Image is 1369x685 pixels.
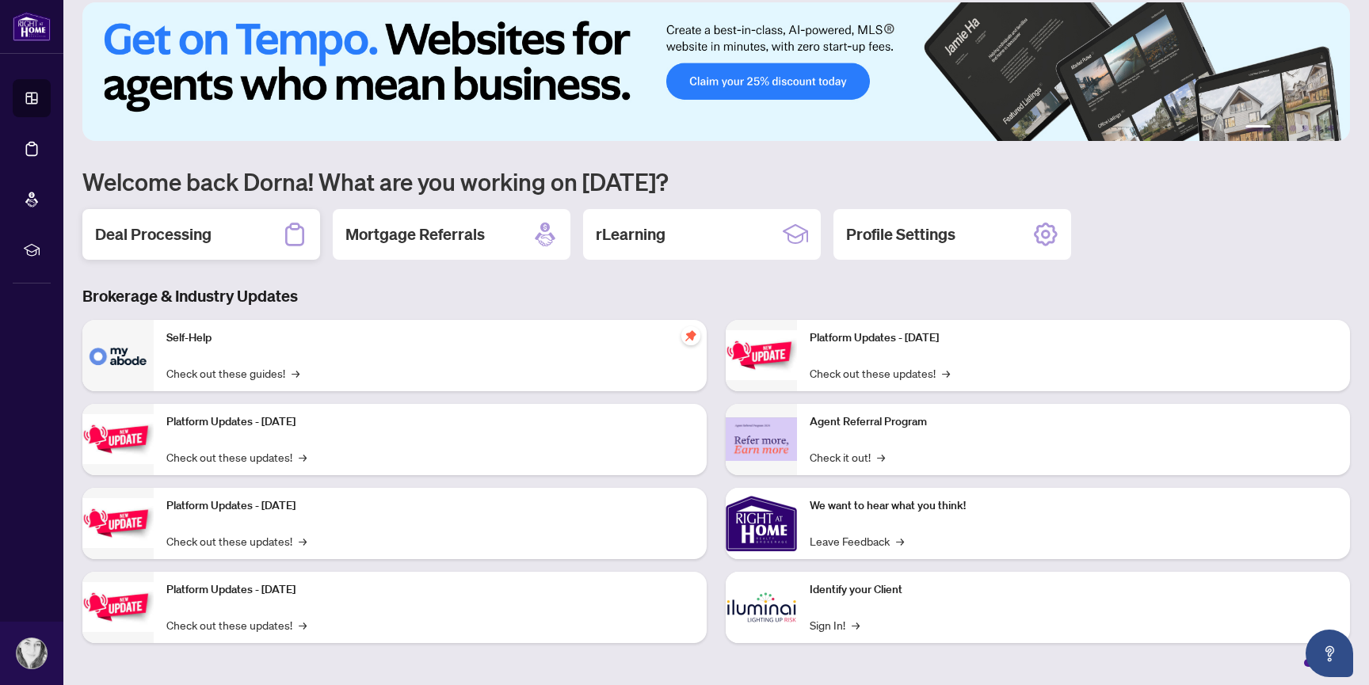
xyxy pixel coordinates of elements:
span: → [299,616,307,634]
a: Check out these updates!→ [166,616,307,634]
h2: Profile Settings [846,223,955,245]
span: pushpin [681,326,700,345]
button: Open asap [1306,630,1353,677]
button: 4 [1302,125,1309,131]
span: → [299,448,307,466]
a: Check out these updates!→ [810,364,950,382]
button: 2 [1277,125,1283,131]
a: Check it out!→ [810,448,885,466]
a: Check out these guides!→ [166,364,299,382]
p: Platform Updates - [DATE] [166,497,694,515]
h2: rLearning [596,223,665,245]
p: We want to hear what you think! [810,497,1337,515]
img: Platform Updates - June 23, 2025 [726,330,797,380]
h1: Welcome back Dorna! What are you working on [DATE]? [82,166,1350,196]
span: → [852,616,860,634]
span: → [942,364,950,382]
span: → [299,532,307,550]
p: Platform Updates - [DATE] [810,329,1337,347]
img: Platform Updates - July 21, 2025 [82,498,154,548]
p: Platform Updates - [DATE] [166,581,694,599]
img: Identify your Client [726,572,797,643]
span: → [292,364,299,382]
img: We want to hear what you think! [726,488,797,559]
h3: Brokerage & Industry Updates [82,285,1350,307]
img: Platform Updates - July 8, 2025 [82,582,154,632]
a: Check out these updates!→ [166,448,307,466]
h2: Deal Processing [95,223,212,245]
button: 5 [1315,125,1321,131]
img: Slide 0 [82,2,1350,141]
h2: Mortgage Referrals [345,223,485,245]
span: → [877,448,885,466]
a: Sign In!→ [810,616,860,634]
button: 3 [1290,125,1296,131]
img: Profile Icon [17,638,47,668]
p: Identify your Client [810,581,1337,599]
p: Agent Referral Program [810,413,1337,431]
img: logo [13,12,51,41]
button: 1 [1245,125,1271,131]
span: → [896,532,904,550]
img: Agent Referral Program [726,417,797,461]
img: Platform Updates - September 16, 2025 [82,414,154,464]
p: Platform Updates - [DATE] [166,413,694,431]
a: Check out these updates!→ [166,532,307,550]
button: 6 [1328,125,1334,131]
img: Self-Help [82,320,154,391]
p: Self-Help [166,329,694,347]
a: Leave Feedback→ [810,532,904,550]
